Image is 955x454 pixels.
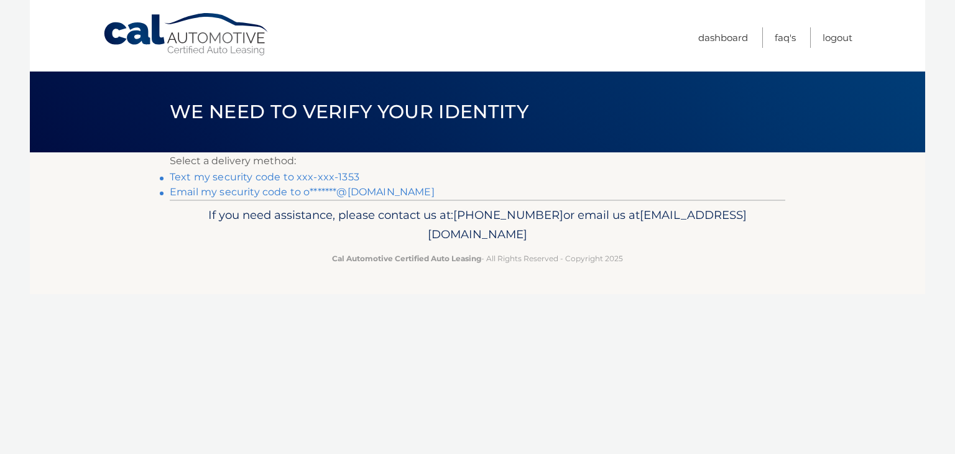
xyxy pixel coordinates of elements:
[170,186,435,198] a: Email my security code to o*******@[DOMAIN_NAME]
[453,208,563,222] span: [PHONE_NUMBER]
[170,152,785,170] p: Select a delivery method:
[698,27,748,48] a: Dashboard
[170,100,528,123] span: We need to verify your identity
[332,254,481,263] strong: Cal Automotive Certified Auto Leasing
[178,252,777,265] p: - All Rights Reserved - Copyright 2025
[178,205,777,245] p: If you need assistance, please contact us at: or email us at
[775,27,796,48] a: FAQ's
[103,12,270,57] a: Cal Automotive
[170,171,359,183] a: Text my security code to xxx-xxx-1353
[823,27,852,48] a: Logout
